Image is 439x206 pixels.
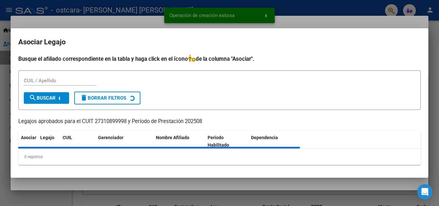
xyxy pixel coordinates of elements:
[18,55,421,63] h4: Busque el afiliado correspondiente en la tabla y haga click en el ícono de la columna "Asociar".
[18,36,421,48] h2: Asociar Legajo
[18,118,421,126] p: Legajos aprobados para el CUIT 27310899998 y Período de Prestación 202508
[208,135,229,148] span: Periodo Habilitado
[251,135,278,140] span: Dependencia
[29,95,56,101] span: Buscar
[80,94,88,102] mat-icon: delete
[156,135,189,140] span: Nombre Afiliado
[24,92,69,104] button: Buscar
[98,135,123,140] span: Gerenciador
[80,95,126,101] span: Borrar Filtros
[40,135,54,140] span: Legajo
[60,131,95,152] datatable-header-cell: CUIL
[153,131,205,152] datatable-header-cell: Nombre Afiliado
[29,94,37,102] mat-icon: search
[205,131,248,152] datatable-header-cell: Periodo Habilitado
[18,131,38,152] datatable-header-cell: Asociar
[38,131,60,152] datatable-header-cell: Legajo
[95,131,153,152] datatable-header-cell: Gerenciador
[18,149,421,165] div: 0 registros
[417,184,433,200] div: Open Intercom Messenger
[63,135,72,140] span: CUIL
[248,131,300,152] datatable-header-cell: Dependencia
[74,92,140,104] button: Borrar Filtros
[21,135,36,140] span: Asociar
